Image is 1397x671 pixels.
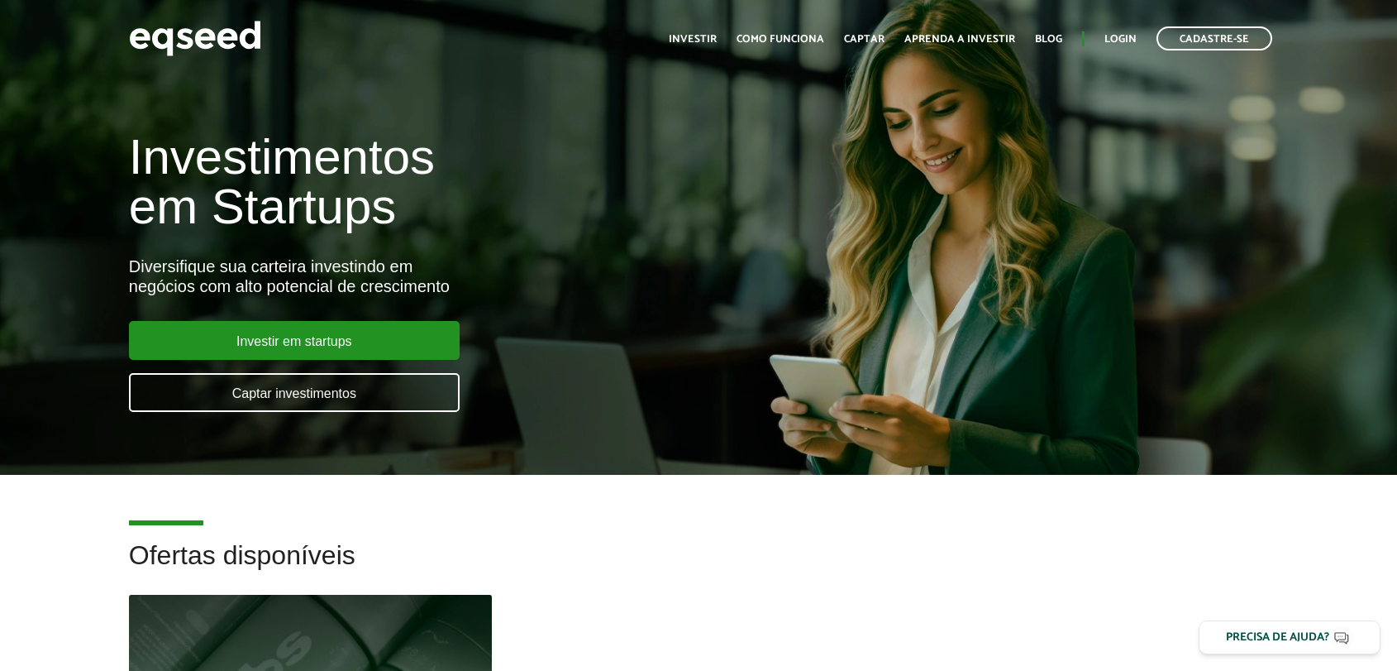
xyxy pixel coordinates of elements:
[129,321,460,360] a: Investir em startups
[129,256,803,296] div: Diversifique sua carteira investindo em negócios com alto potencial de crescimento
[129,132,803,232] h1: Investimentos em Startups
[1104,34,1137,45] a: Login
[844,34,884,45] a: Captar
[1156,26,1272,50] a: Cadastre-se
[669,34,717,45] a: Investir
[904,34,1015,45] a: Aprenda a investir
[129,17,261,60] img: EqSeed
[1035,34,1062,45] a: Blog
[129,541,1268,595] h2: Ofertas disponíveis
[737,34,824,45] a: Como funciona
[129,373,460,412] a: Captar investimentos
